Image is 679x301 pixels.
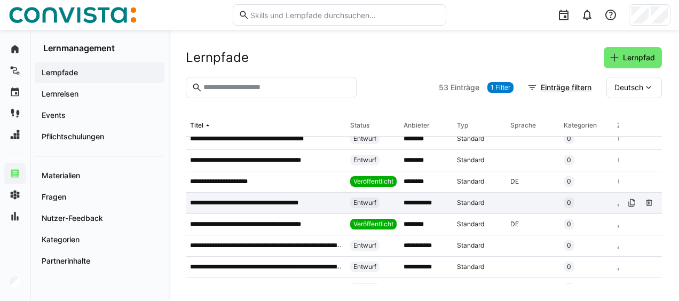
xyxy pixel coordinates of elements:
[510,220,519,228] span: DE
[457,156,484,164] span: Standard
[604,47,662,68] button: Lernpfad
[404,121,430,130] div: Anbieter
[567,241,571,250] span: 0
[353,134,376,143] span: Entwurf
[567,134,571,143] span: 0
[567,156,571,164] span: 0
[491,83,510,92] span: 1 Filter
[457,177,484,186] span: Standard
[457,134,484,143] span: Standard
[353,241,376,250] span: Entwurf
[567,177,571,186] span: 0
[539,82,593,93] span: Einträge filtern
[614,82,643,93] span: Deutsch
[567,199,571,207] span: 0
[353,177,393,186] span: Veröffentlicht
[522,77,598,98] button: Einträge filtern
[451,82,479,93] span: Einträge
[617,121,648,130] div: Zugriff für
[353,263,376,271] span: Entwurf
[190,121,203,130] div: Titel
[567,263,571,271] span: 0
[353,199,376,207] span: Entwurf
[457,199,484,207] span: Standard
[457,263,484,271] span: Standard
[457,241,484,250] span: Standard
[510,177,519,186] span: DE
[564,121,597,130] div: Kategorien
[249,10,440,20] input: Skills und Lernpfade durchsuchen…
[621,52,657,63] span: Lernpfad
[350,121,369,130] div: Status
[353,156,376,164] span: Entwurf
[439,82,448,93] span: 53
[186,50,249,66] h2: Lernpfade
[457,121,468,130] div: Typ
[567,220,571,228] span: 0
[353,220,393,228] span: Veröffentlicht
[457,220,484,228] span: Standard
[510,121,536,130] div: Sprache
